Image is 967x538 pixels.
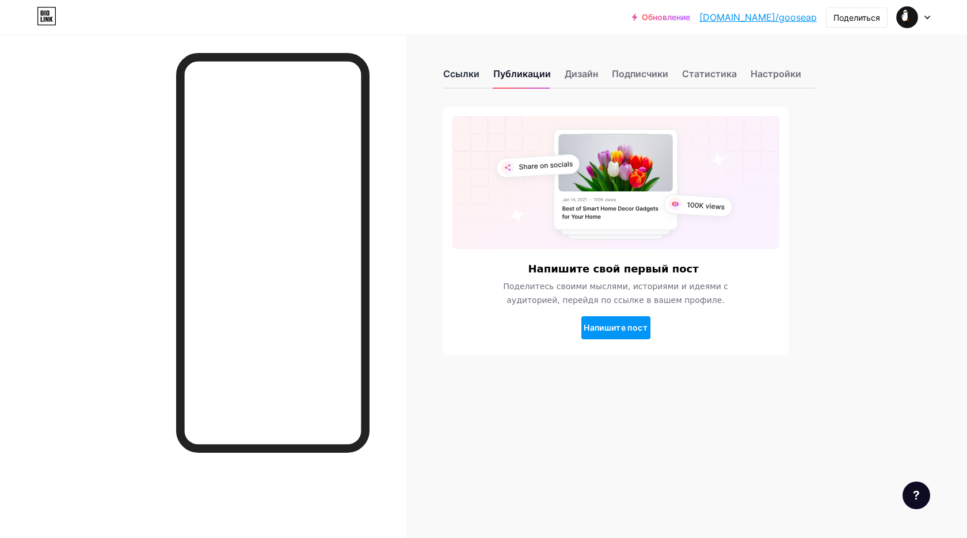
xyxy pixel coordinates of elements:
[751,68,801,79] ya-tr-span: Настройки
[612,67,668,81] ya-tr-span: Подписчики
[896,6,918,28] img: гусиная лапка
[528,263,699,275] ya-tr-span: Напишите свой первый пост
[699,10,817,24] a: [DOMAIN_NAME]/gooseap
[503,282,728,305] ya-tr-span: Поделитесь своими мыслями, историями и идеями с аудиторией, перейдя по ссылке в вашем профиле.
[682,68,737,79] ya-tr-span: Статистика
[581,316,650,339] button: Напишите пост
[565,68,598,79] ya-tr-span: Дизайн
[584,323,648,332] ya-tr-span: Напишите пост
[699,12,817,23] ya-tr-span: [DOMAIN_NAME]/gooseap
[642,13,690,22] ya-tr-span: Обновление
[443,68,479,79] ya-tr-span: Ссылки
[833,13,880,22] ya-tr-span: Поделиться
[493,67,551,81] ya-tr-span: Публикации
